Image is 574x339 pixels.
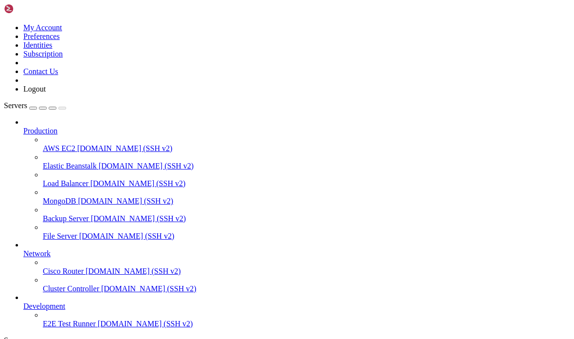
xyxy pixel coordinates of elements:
[78,197,173,205] span: [DOMAIN_NAME] (SSH v2)
[23,127,57,135] span: Production
[98,320,193,328] span: [DOMAIN_NAME] (SSH v2)
[43,214,570,223] a: Backup Server [DOMAIN_NAME] (SSH v2)
[23,127,570,135] a: Production
[43,179,89,188] span: Load Balancer
[77,144,173,152] span: [DOMAIN_NAME] (SSH v2)
[43,311,570,328] li: E2E Test Runner [DOMAIN_NAME] (SSH v2)
[4,4,60,14] img: Shellngn
[43,162,570,170] a: Elastic Beanstalk [DOMAIN_NAME] (SSH v2)
[43,170,570,188] li: Load Balancer [DOMAIN_NAME] (SSH v2)
[23,67,58,75] a: Contact Us
[23,32,60,40] a: Preferences
[43,232,77,240] span: File Server
[23,23,62,32] a: My Account
[91,214,186,223] span: [DOMAIN_NAME] (SSH v2)
[43,197,76,205] span: MongoDB
[23,302,570,311] a: Development
[99,162,194,170] span: [DOMAIN_NAME] (SSH v2)
[4,101,27,110] span: Servers
[43,284,99,293] span: Cluster Controller
[43,267,84,275] span: Cisco Router
[43,188,570,206] li: MongoDB [DOMAIN_NAME] (SSH v2)
[23,249,570,258] a: Network
[23,241,570,293] li: Network
[79,232,175,240] span: [DOMAIN_NAME] (SSH v2)
[4,101,66,110] a: Servers
[43,276,570,293] li: Cluster Controller [DOMAIN_NAME] (SSH v2)
[23,85,46,93] a: Logout
[43,153,570,170] li: Elastic Beanstalk [DOMAIN_NAME] (SSH v2)
[23,50,63,58] a: Subscription
[43,232,570,241] a: File Server [DOMAIN_NAME] (SSH v2)
[43,320,96,328] span: E2E Test Runner
[43,162,97,170] span: Elastic Beanstalk
[101,284,197,293] span: [DOMAIN_NAME] (SSH v2)
[43,284,570,293] a: Cluster Controller [DOMAIN_NAME] (SSH v2)
[23,41,53,49] a: Identities
[23,293,570,328] li: Development
[43,206,570,223] li: Backup Server [DOMAIN_NAME] (SSH v2)
[43,267,570,276] a: Cisco Router [DOMAIN_NAME] (SSH v2)
[23,249,51,258] span: Network
[43,135,570,153] li: AWS EC2 [DOMAIN_NAME] (SSH v2)
[86,267,181,275] span: [DOMAIN_NAME] (SSH v2)
[43,144,570,153] a: AWS EC2 [DOMAIN_NAME] (SSH v2)
[43,258,570,276] li: Cisco Router [DOMAIN_NAME] (SSH v2)
[23,118,570,241] li: Production
[43,144,75,152] span: AWS EC2
[43,197,570,206] a: MongoDB [DOMAIN_NAME] (SSH v2)
[43,223,570,241] li: File Server [DOMAIN_NAME] (SSH v2)
[43,320,570,328] a: E2E Test Runner [DOMAIN_NAME] (SSH v2)
[90,179,186,188] span: [DOMAIN_NAME] (SSH v2)
[43,179,570,188] a: Load Balancer [DOMAIN_NAME] (SSH v2)
[23,302,65,310] span: Development
[43,214,89,223] span: Backup Server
